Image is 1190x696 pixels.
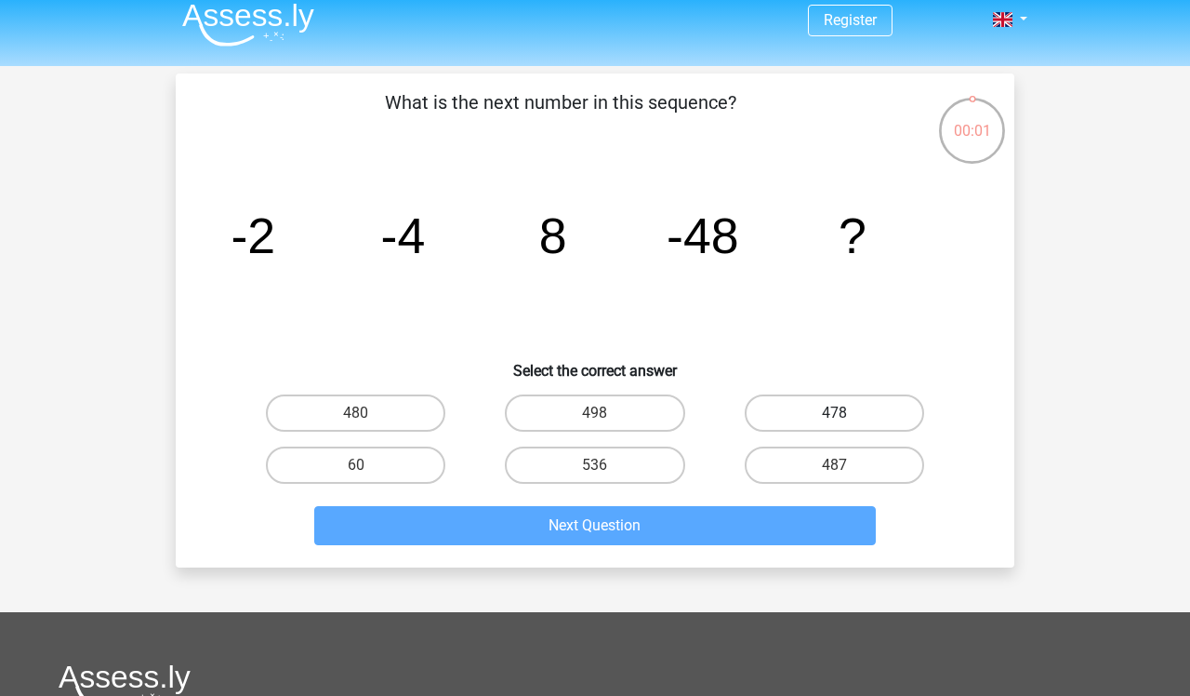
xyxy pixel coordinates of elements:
label: 60 [266,447,445,484]
tspan: -4 [381,207,426,263]
a: Register [824,11,877,29]
label: 487 [745,447,924,484]
label: 480 [266,395,445,432]
label: 498 [505,395,684,432]
tspan: ? [839,207,866,263]
h6: Select the correct answer [205,347,985,380]
img: Assessly [182,3,314,47]
tspan: 8 [539,207,567,263]
tspan: -2 [231,207,275,263]
label: 478 [745,395,924,432]
label: 536 [505,447,684,484]
tspan: -48 [667,207,739,263]
button: Next Question [314,506,877,545]
p: What is the next number in this sequence? [205,88,915,144]
div: 00:01 [937,96,1007,142]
